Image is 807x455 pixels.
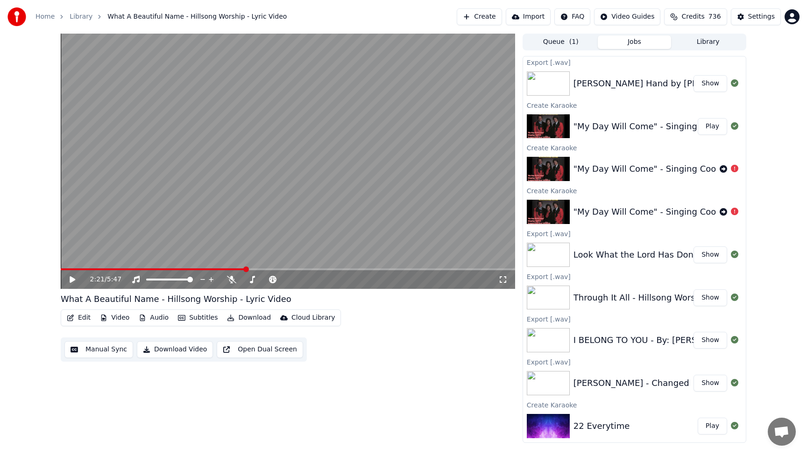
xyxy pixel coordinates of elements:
span: What A Beautiful Name - Hillsong Worship - Lyric Video [107,12,287,21]
button: Library [671,35,745,49]
span: ( 1 ) [569,37,579,47]
div: Export [.wav] [523,271,746,282]
span: Credits [681,12,704,21]
button: Import [506,8,551,25]
div: [PERSON_NAME] - Changed [573,377,689,390]
div: "My Day Will Come" - Singing Cookes [573,205,730,218]
div: I BELONG TO YOU - By: [PERSON_NAME] [573,334,742,347]
div: "My Day Will Come" - Singing Cookes [573,162,730,175]
button: Show [694,289,727,306]
button: Audio [135,311,172,324]
div: Create Karaoke [523,142,746,153]
div: Export [.wav] [523,356,746,367]
button: Settings [731,8,781,25]
div: Create Karaoke [523,99,746,111]
button: Video [96,311,133,324]
button: Video Guides [594,8,660,25]
div: Export [.wav] [523,228,746,239]
button: Queue [524,35,598,49]
div: / [90,275,113,284]
button: Subtitles [174,311,221,324]
div: Through It All - Hillsong Worship [573,291,708,304]
button: Create [457,8,502,25]
div: Settings [748,12,775,21]
button: FAQ [554,8,590,25]
div: 22 Everytime [573,420,630,433]
button: Download [223,311,275,324]
div: Look What the Lord Has Done [573,248,699,261]
button: Manual Sync [64,341,133,358]
button: Edit [63,311,94,324]
span: 736 [708,12,721,21]
div: Cloud Library [291,313,335,322]
button: Credits736 [664,8,727,25]
div: Create Karaoke [523,399,746,410]
div: [PERSON_NAME] Hand by [PERSON_NAME] with lyrics [573,77,799,90]
div: Export [.wav] [523,313,746,324]
button: Play [698,118,727,135]
a: Home [35,12,55,21]
span: 5:47 [107,275,121,284]
button: Open Dual Screen [217,341,303,358]
div: "My Day Will Come" - Singing Cookes [573,120,730,133]
img: youka [7,7,26,26]
button: Show [694,332,727,349]
div: Create Karaoke [523,442,746,453]
button: Show [694,375,727,392]
button: Jobs [598,35,672,49]
nav: breadcrumb [35,12,287,21]
button: Play [698,418,727,434]
div: Create Karaoke [523,185,746,196]
div: Export [.wav] [523,56,746,68]
button: Download Video [137,341,213,358]
a: Open chat [768,418,796,446]
div: What A Beautiful Name - Hillsong Worship - Lyric Video [61,293,291,306]
button: Show [694,75,727,92]
button: Show [694,246,727,263]
span: 2:21 [90,275,105,284]
a: Library [70,12,92,21]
